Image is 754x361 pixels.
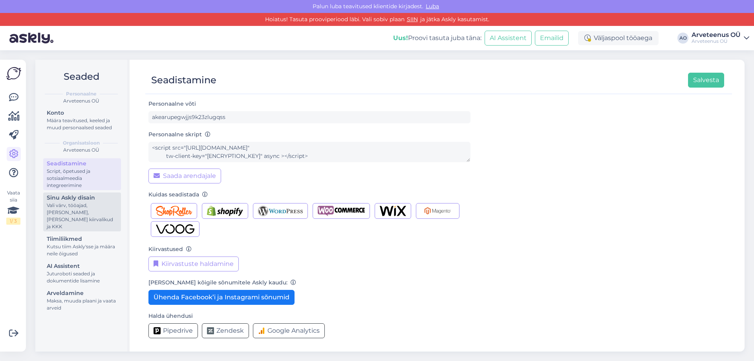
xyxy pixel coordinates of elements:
[43,192,121,231] a: Sinu Askly disainVali värv, tööajad, [PERSON_NAME], [PERSON_NAME] kiirvalikud ja KKK
[207,206,243,216] img: Shopify
[148,290,295,305] button: Ühenda Facebook’i ja Instagrami sõnumid
[6,66,21,81] img: Askly Logo
[692,38,741,44] div: Arveteenus OÜ
[47,270,117,284] div: Juturoboti seaded ja dokumentide lisamine
[43,108,121,132] a: KontoMäära teavitused, keeled ja muud personaalsed seaded
[42,69,121,84] h2: Seaded
[148,130,210,139] label: Personaalne skript
[43,288,121,313] a: ArveldamineMaksa, muuda plaani ja vaata arveid
[47,194,117,202] div: Sinu Askly disain
[578,31,659,45] div: Väljaspool tööaega
[47,159,117,168] div: Seadistamine
[43,234,121,258] a: TiimiliikmedKutsu tiim Askly'sse ja määra neile õigused
[404,16,420,23] a: SIIN
[156,224,194,234] img: Voog
[677,33,688,44] div: AO
[148,257,239,271] button: Kiirvastuste haldamine
[202,323,249,338] button: Zendesk
[258,327,265,334] img: Google Analytics
[163,326,193,335] span: Pipedrive
[148,312,193,320] label: Halda ühendusi
[148,245,192,253] label: Kiirvastused
[393,33,481,43] div: Proovi tasuta juba täna:
[47,262,117,270] div: AI Assistent
[47,109,117,117] div: Konto
[47,289,117,297] div: Arveldamine
[535,31,569,46] button: Emailid
[148,142,470,162] textarea: <script src="[URL][DOMAIN_NAME]" tw-client-key="[ENCRYPTION_KEY]" async ></script>
[148,169,221,183] button: Saada arendajale
[156,206,192,216] img: Shoproller
[66,90,97,97] b: Personaalne
[688,73,724,88] button: Salvesta
[47,202,117,230] div: Vali värv, tööajad, [PERSON_NAME], [PERSON_NAME] kiirvalikud ja KKK
[216,326,244,335] span: Zendesk
[380,206,406,216] img: Wix
[47,117,117,131] div: Määra teavitused, keeled ja muud personaalsed seaded
[393,34,408,42] b: Uus!
[47,168,117,189] div: Script, õpetused ja sotsiaalmeedia integreerimine
[253,323,325,338] button: Google Analytics
[423,3,441,10] span: Luba
[148,191,208,199] label: Kuidas seadistada
[267,326,320,335] span: Google Analytics
[6,218,20,225] div: 1 / 3
[42,97,121,104] div: Arveteenus OÜ
[63,139,100,147] b: Organisatsioon
[421,206,454,216] img: Magento
[692,32,749,44] a: Arveteenus OÜArveteenus OÜ
[148,323,198,338] button: Pipedrive
[6,189,20,225] div: Vaata siia
[47,243,117,257] div: Kutsu tiim Askly'sse ja määra neile õigused
[151,73,216,88] div: Seadistamine
[42,147,121,154] div: Arveteenus OÜ
[43,158,121,190] a: SeadistamineScript, õpetused ja sotsiaalmeedia integreerimine
[148,279,296,287] label: [PERSON_NAME] kõigile sõnumitele Askly kaudu:
[318,206,365,216] img: Woocommerce
[47,235,117,243] div: Tiimiliikmed
[692,32,741,38] div: Arveteenus OÜ
[154,327,161,334] img: Pipedrive
[43,261,121,286] a: AI AssistentJuturoboti seaded ja dokumentide lisamine
[207,327,214,334] img: Zendesk
[258,206,303,216] img: Wordpress
[47,297,117,312] div: Maksa, muuda plaani ja vaata arveid
[148,100,196,108] label: Personaalne võti
[485,31,532,46] button: AI Assistent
